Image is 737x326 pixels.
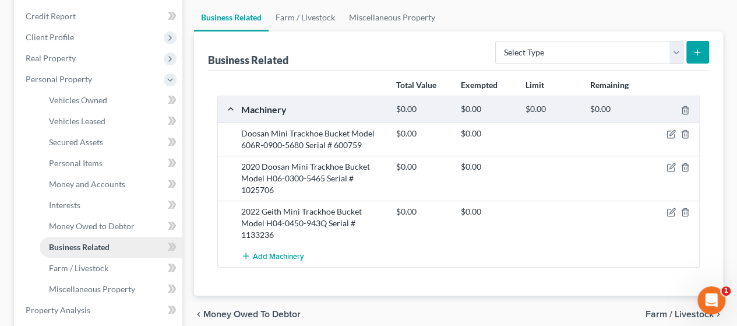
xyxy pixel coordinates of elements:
[40,111,182,132] a: Vehicles Leased
[40,174,182,195] a: Money and Accounts
[342,3,442,31] a: Miscellaneous Property
[26,305,90,315] span: Property Analysis
[16,300,182,321] a: Property Analysis
[49,221,135,231] span: Money Owed to Debtor
[203,310,301,319] span: Money Owed to Debtor
[235,206,390,241] div: 2022 Geith Mini Trackhoe Bucket Model H04-0450-943Q Serial # 1133236
[526,80,544,90] strong: Limit
[26,74,92,84] span: Personal Property
[235,103,390,115] div: Machinery
[40,258,182,279] a: Farm / Livestock
[26,32,74,42] span: Client Profile
[455,206,520,218] div: $0.00
[49,263,108,273] span: Farm / Livestock
[235,161,390,196] div: 2020 Doosan Mini Trackhoe Bucket Model H06-0300-5465 Serial # 1025706
[390,104,455,115] div: $0.00
[269,3,342,31] a: Farm / Livestock
[253,252,304,261] span: Add Machinery
[208,53,288,67] div: Business Related
[40,216,182,237] a: Money Owed to Debtor
[646,310,714,319] span: Farm / Livestock
[40,279,182,300] a: Miscellaneous Property
[40,153,182,174] a: Personal Items
[194,310,203,319] i: chevron_left
[26,11,76,21] span: Credit Report
[194,3,269,31] a: Business Related
[49,200,80,210] span: Interests
[461,80,498,90] strong: Exempted
[26,53,76,63] span: Real Property
[455,161,520,173] div: $0.00
[697,286,725,314] iframe: Intercom live chat
[646,310,723,319] button: Farm / Livestock chevron_right
[40,132,182,153] a: Secured Assets
[721,286,731,296] span: 1
[194,310,301,319] button: chevron_left Money Owed to Debtor
[49,95,107,105] span: Vehicles Owned
[455,104,520,115] div: $0.00
[49,137,103,147] span: Secured Assets
[390,206,455,218] div: $0.00
[241,246,304,267] button: Add Machinery
[49,284,135,294] span: Miscellaneous Property
[49,242,110,252] span: Business Related
[40,90,182,111] a: Vehicles Owned
[396,80,436,90] strong: Total Value
[455,128,520,139] div: $0.00
[584,104,649,115] div: $0.00
[235,128,390,151] div: Doosan Mini Trackhoe Bucket Model 606R-0900-5680 Serial # 600759
[520,104,584,115] div: $0.00
[40,195,182,216] a: Interests
[49,116,105,126] span: Vehicles Leased
[390,128,455,139] div: $0.00
[16,6,182,27] a: Credit Report
[49,179,125,189] span: Money and Accounts
[590,80,629,90] strong: Remaining
[49,158,103,168] span: Personal Items
[390,161,455,173] div: $0.00
[40,237,182,258] a: Business Related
